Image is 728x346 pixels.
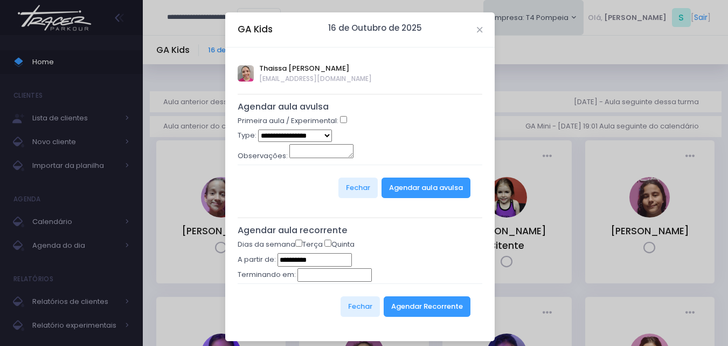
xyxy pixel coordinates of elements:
[382,178,470,198] button: Agendar aula avulsa
[238,269,296,280] label: Terminando em:
[238,254,276,265] label: A partir de:
[384,296,470,317] button: Agendar Recorrente
[341,296,380,317] button: Fechar
[238,116,338,126] label: Primeira aula / Experimental:
[238,23,273,36] h5: GA Kids
[295,239,323,250] label: Terça
[328,23,422,33] h6: 16 de Outubro de 2025
[295,240,302,247] input: Terça
[259,63,372,74] span: Thaissa [PERSON_NAME]
[338,178,378,198] button: Fechar
[238,130,256,141] label: Type:
[238,101,483,112] h5: Agendar aula avulsa
[324,239,355,250] label: Quinta
[238,151,288,161] label: Observações:
[238,239,483,329] form: Dias da semana
[324,240,331,247] input: Quinta
[238,225,483,236] h5: Agendar aula recorrente
[259,74,372,84] span: [EMAIL_ADDRESS][DOMAIN_NAME]
[477,27,482,32] button: Close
